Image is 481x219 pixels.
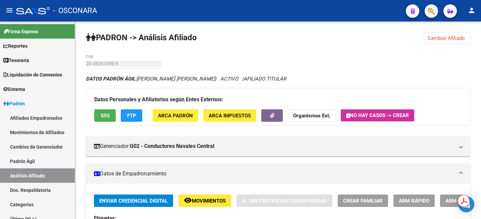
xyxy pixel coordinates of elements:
strong: DATOS PADRÓN ÁGIL: [86,76,137,82]
span: AFILIADO TITULAR [244,76,286,82]
mat-expansion-panel-header: Gerenciador:G02 - Conductores Navales Central [86,136,470,156]
button: Cambiar Afiliado [422,32,470,44]
span: ARCA Padrón [158,113,193,119]
button: Movimientos [178,195,231,207]
button: No hay casos -> Crear [341,109,414,121]
span: ARCA Impuestos [209,113,251,119]
span: Tesorería [3,57,29,64]
button: ARCA Padrón [153,109,198,122]
button: SSS [94,109,116,122]
span: Movimientos [192,198,226,204]
i: | ACTIVO | [86,76,286,82]
button: ABM [440,195,462,207]
span: Sin Certificado Discapacidad [250,198,327,204]
strong: Organismos Ext. [293,113,330,119]
span: Reportes [3,42,28,50]
h3: Datos Personales y Afiliatorios según Entes Externos: [94,95,462,104]
span: Liquidación de Convenios [3,71,62,78]
button: Crear Familiar [338,195,388,207]
span: Cambiar Afiliado [428,35,465,41]
button: ABM Rápido [393,195,435,207]
mat-expansion-panel-header: Datos de Empadronamiento [86,164,470,184]
strong: PADRON -> Análisis Afiliado [86,33,197,42]
span: FTP [127,113,136,119]
span: [PERSON_NAME] [PERSON_NAME] [86,76,215,82]
mat-icon: menu [5,6,13,14]
span: Padrón [3,100,25,107]
span: Enviar Credencial Digital [99,198,168,204]
mat-panel-title: Gerenciador: [94,143,454,150]
span: - OSCONARA [53,3,97,18]
button: ARCA Impuestos [203,109,256,122]
span: No hay casos -> Crear [346,112,409,118]
mat-panel-title: Datos de Empadronamiento [94,170,454,177]
button: FTP [121,109,142,122]
mat-icon: remove_red_eye [184,196,192,204]
span: Firma Express [3,28,38,35]
mat-icon: person [468,6,476,14]
button: Sin Certificado Discapacidad [236,195,332,207]
button: Enviar Credencial Digital [94,195,173,207]
span: ABM [445,198,457,204]
span: ABM Rápido [399,198,429,204]
span: SSS [101,113,110,119]
button: Organismos Ext. [288,109,336,122]
span: Crear Familiar [343,198,383,204]
strong: G02 - Conductores Navales Central [130,143,214,150]
span: Sistema [3,86,25,93]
